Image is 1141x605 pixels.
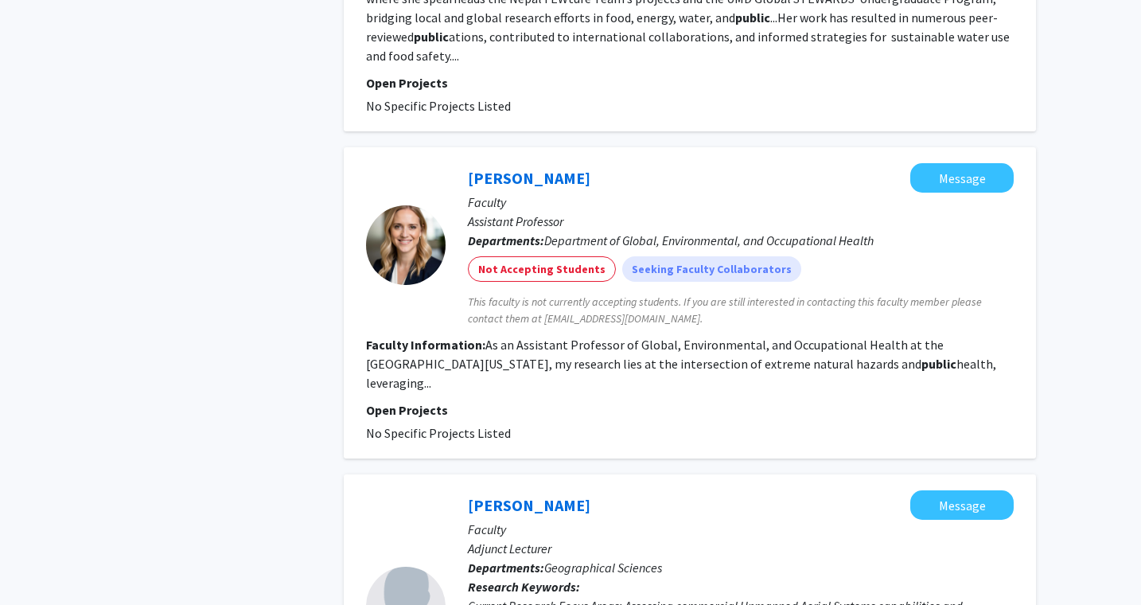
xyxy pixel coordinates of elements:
[468,294,1014,327] span: This faculty is not currently accepting students. If you are still interested in contacting this ...
[921,356,956,372] b: public
[544,560,662,576] span: Geographical Sciences
[735,10,770,25] b: public
[12,533,68,593] iframe: Chat
[468,256,616,282] mat-chip: Not Accepting Students
[910,163,1014,193] button: Message Jennifer Stowell
[468,579,580,595] b: Research Keywords:
[366,337,996,391] fg-read-more: As an Assistant Professor of Global, Environmental, and Occupational Health at the [GEOGRAPHIC_DA...
[366,73,1014,92] p: Open Projects
[366,400,1014,420] p: Open Projects
[468,212,1014,231] p: Assistant Professor
[468,560,544,576] b: Departments:
[468,168,590,188] a: [PERSON_NAME]
[468,539,1014,558] p: Adjunct Lecturer
[366,98,511,114] span: No Specific Projects Listed
[468,520,1014,539] p: Faculty
[622,256,801,282] mat-chip: Seeking Faculty Collaborators
[414,29,449,45] b: public
[468,495,590,515] a: [PERSON_NAME]
[468,232,544,248] b: Departments:
[366,337,485,353] b: Faculty Information:
[366,425,511,441] span: No Specific Projects Listed
[910,490,1014,520] button: Message Mayur Gosai
[544,232,874,248] span: Department of Global, Environmental, and Occupational Health
[468,193,1014,212] p: Faculty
